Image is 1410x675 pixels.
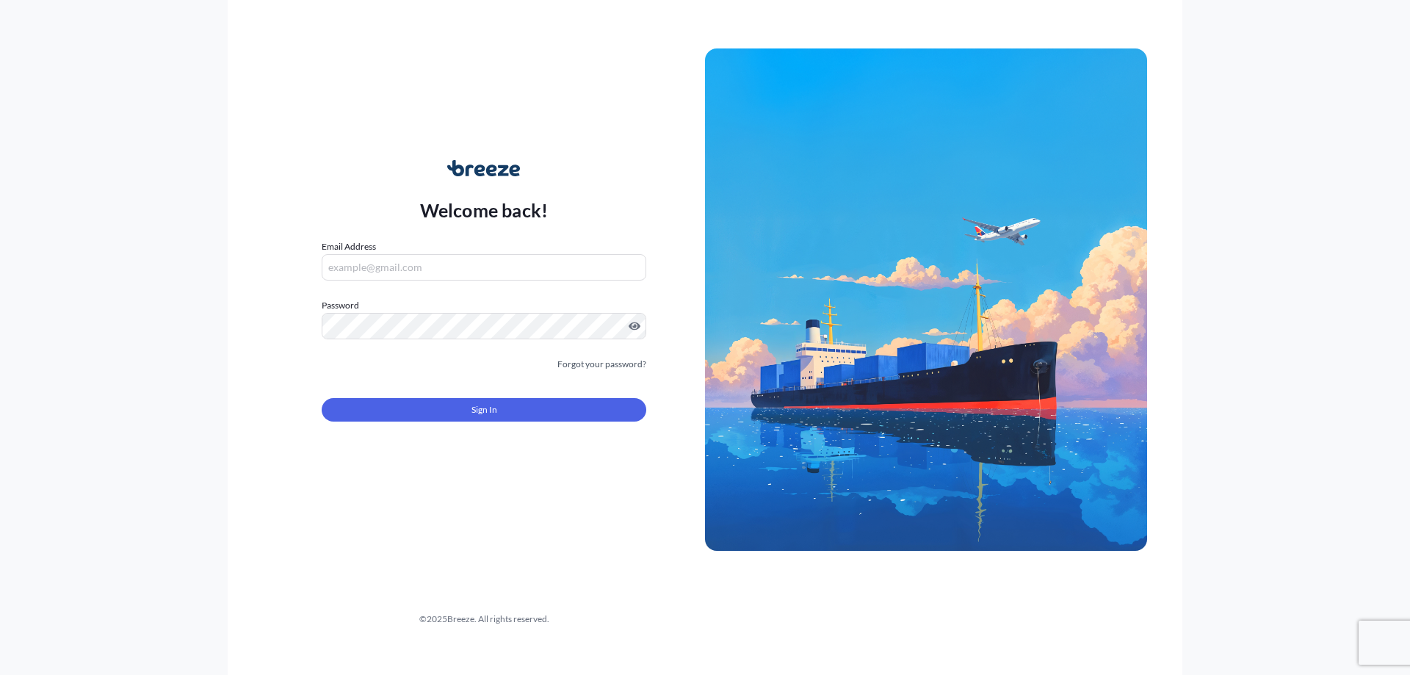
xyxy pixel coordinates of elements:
[322,254,646,281] input: example@gmail.com
[705,48,1147,551] img: Ship illustration
[629,320,640,332] button: Show password
[420,198,549,222] p: Welcome back!
[263,612,705,627] div: © 2025 Breeze. All rights reserved.
[557,357,646,372] a: Forgot your password?
[322,398,646,422] button: Sign In
[322,239,376,254] label: Email Address
[322,298,646,313] label: Password
[471,403,497,417] span: Sign In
